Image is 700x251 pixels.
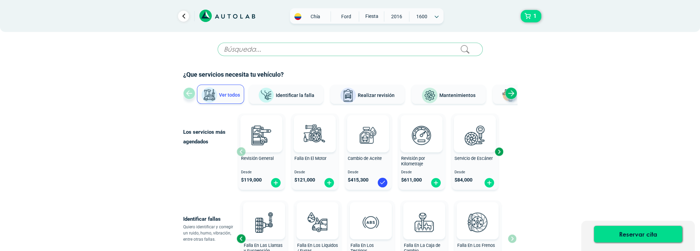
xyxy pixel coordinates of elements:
[421,87,438,104] img: Mantenimientos
[452,113,498,190] button: Servicio de Escáner Desde $84,000
[241,177,262,183] span: $ 119,000
[294,156,326,161] span: Falla En El Motor
[201,87,218,103] img: Ver todos
[398,113,445,190] button: Revisión por Kilometraje Desde $611,000
[401,156,425,167] span: Revisión por Kilometraje
[430,177,441,188] img: fi_plus-circle2.svg
[361,204,381,224] img: AD0BCuuxAAAAAElFTkSuQmCC
[455,156,493,161] span: Servicio de Escáner
[521,10,541,22] button: 1
[356,207,386,237] img: diagnostic_diagnostic_abs-v3.svg
[505,87,517,99] div: Next slide
[409,11,434,22] span: 1600
[292,113,338,190] button: Falla En El Motor Desde $121,000
[358,117,378,137] img: AD0BCuuxAAAAAElFTkSuQmCC
[249,207,279,237] img: diagnostic_suspension-v3.svg
[411,117,432,137] img: AD0BCuuxAAAAAElFTkSuQmCC
[500,87,516,104] img: Latonería y Pintura
[251,117,272,137] img: AD0BCuuxAAAAAElFTkSuQmCC
[300,120,330,150] img: diagnostic_engine-v3.svg
[276,92,314,98] span: Identificar la falla
[241,156,274,161] span: Revisión General
[384,11,409,22] span: 2016
[334,11,358,22] span: FORD
[358,92,395,98] span: Realizar revisión
[594,226,682,242] button: Reservar cita
[462,207,493,237] img: diagnostic_disco-de-freno-v3.svg
[353,120,383,150] img: cambio_de_aceite-v3.svg
[303,13,327,20] span: Chía
[494,146,504,157] div: Next slide
[304,117,325,137] img: AD0BCuuxAAAAAElFTkSuQmCC
[183,127,237,146] p: Los servicios más agendados
[307,204,328,224] img: AD0BCuuxAAAAAElFTkSuQmCC
[348,156,382,161] span: Cambio de Aceite
[401,177,422,183] span: $ 611,000
[324,177,335,188] img: fi_plus-circle2.svg
[270,177,281,188] img: fi_plus-circle2.svg
[294,170,335,175] span: Desde
[183,214,237,224] p: Identificar fallas
[377,177,388,188] img: blue-check.svg
[411,85,486,104] button: Mantenimientos
[439,92,476,98] span: Mantenimientos
[340,87,356,104] img: Realizar revisión
[532,10,538,22] span: 1
[455,177,472,183] span: $ 84,000
[218,43,483,56] input: Búsqueda...
[294,13,301,20] img: Flag of COLOMBIA
[238,113,285,190] button: Revisión General Desde $119,000
[409,207,439,237] img: diagnostic_caja-de-cambios-v3.svg
[464,117,485,137] img: AD0BCuuxAAAAAElFTkSuQmCC
[345,113,391,190] button: Cambio de Aceite Desde $415,300
[197,85,244,104] button: Ver todos
[241,170,282,175] span: Desde
[183,70,517,79] h2: ¿Que servicios necesita tu vehículo?
[236,233,246,244] div: Previous slide
[246,120,276,150] img: revision_general-v3.svg
[219,92,240,98] span: Ver todos
[302,207,333,237] img: diagnostic_gota-de-sangre-v3.svg
[455,170,495,175] span: Desde
[294,177,315,183] span: $ 121,000
[401,170,442,175] span: Desde
[359,11,384,21] span: FIESTA
[484,177,495,188] img: fi_plus-circle2.svg
[348,177,368,183] span: $ 415,300
[178,11,189,22] a: Ir al paso anterior
[183,224,237,242] p: Quiero identificar y corregir un ruido, humo, vibración, entre otras fallas.
[457,243,495,248] span: Falla En Los Frenos
[406,120,437,150] img: revision_por_kilometraje-v3.svg
[258,87,274,103] img: Identificar la falla
[330,85,405,104] button: Realizar revisión
[467,204,488,224] img: AD0BCuuxAAAAAElFTkSuQmCC
[254,204,274,224] img: AD0BCuuxAAAAAElFTkSuQmCC
[348,170,389,175] span: Desde
[414,204,435,224] img: AD0BCuuxAAAAAElFTkSuQmCC
[460,120,490,150] img: escaner-v3.svg
[249,85,323,104] button: Identificar la falla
